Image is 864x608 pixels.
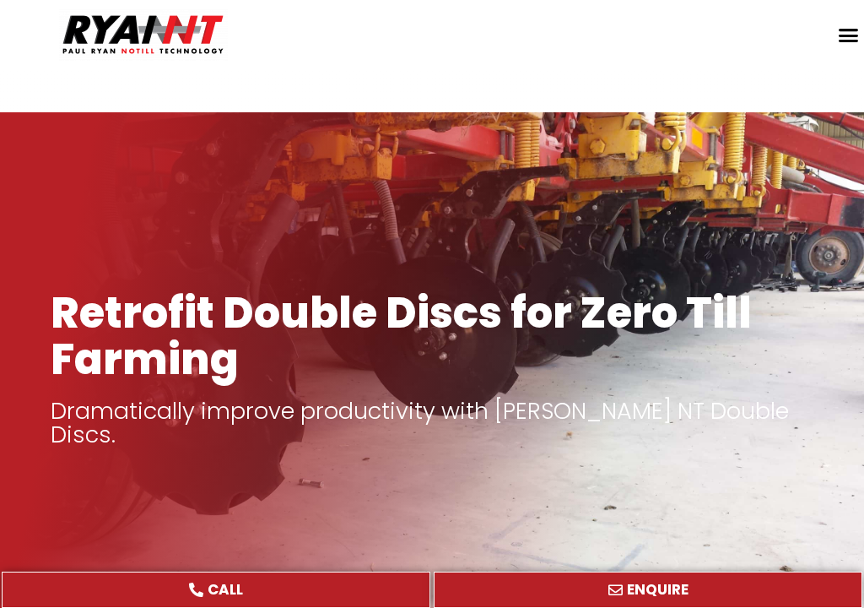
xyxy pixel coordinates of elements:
span: CALL [208,583,243,597]
p: Dramatically improve productivity with [PERSON_NAME] NT Double Discs. [51,399,813,447]
div: Menu Toggle [832,19,864,51]
a: ENQUIRE [434,572,862,608]
span: ENQUIRE [627,583,688,597]
img: Ryan NT logo [59,8,228,61]
h1: Retrofit Double Discs for Zero Till Farming [51,290,813,383]
a: CALL [2,572,430,608]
